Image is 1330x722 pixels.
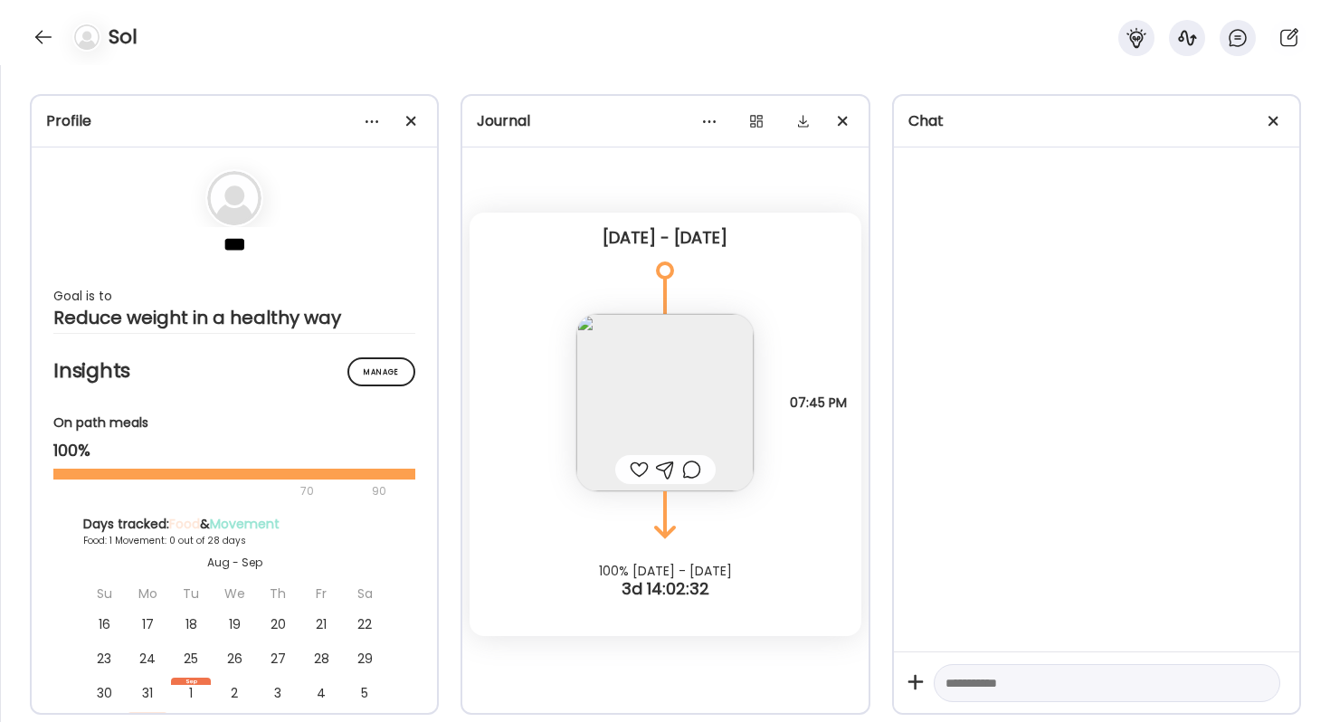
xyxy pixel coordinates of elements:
[301,678,341,708] div: 4
[908,110,1285,132] div: Chat
[171,643,211,674] div: 25
[84,578,124,609] div: Su
[171,609,211,640] div: 18
[345,643,385,674] div: 29
[258,578,298,609] div: Th
[84,609,124,640] div: 16
[171,678,211,685] div: Sep
[53,357,415,385] h2: Insights
[171,678,211,708] div: 1
[345,609,385,640] div: 22
[345,678,385,708] div: 5
[53,480,366,502] div: 70
[484,227,846,249] div: [DATE] - [DATE]
[345,578,385,609] div: Sa
[207,171,261,225] img: bg-avatar-default.svg
[53,285,415,307] div: Goal is to
[214,678,254,708] div: 2
[74,24,100,50] img: bg-avatar-default.svg
[301,609,341,640] div: 21
[214,609,254,640] div: 19
[128,609,167,640] div: 17
[576,314,754,491] img: images%2FCaN7Xl8iKDPK4Xvw81nyopC7Q993%2Fwq74gSiqkJUqztn04gdm%2FJ0pSjV3r83HPuS62JFOQ_240
[83,555,385,571] div: Aug - Sep
[462,578,868,600] div: 3d 14:02:32
[258,643,298,674] div: 27
[53,307,415,328] div: Reduce weight in a healthy way
[53,440,415,461] div: 100%
[790,394,847,411] span: 07:45 PM
[258,609,298,640] div: 20
[128,678,167,708] div: 31
[347,357,415,386] div: Manage
[128,643,167,674] div: 24
[258,678,298,708] div: 3
[171,578,211,609] div: Tu
[214,578,254,609] div: We
[169,515,200,533] span: Food
[109,23,138,52] h4: Sol
[83,515,385,534] div: Days tracked: &
[214,643,254,674] div: 26
[83,534,385,547] div: Food: 1 Movement: 0 out of 28 days
[462,564,868,578] div: 100% [DATE] - [DATE]
[370,480,388,502] div: 90
[53,413,415,432] div: On path meals
[210,515,280,533] span: Movement
[477,110,853,132] div: Journal
[301,578,341,609] div: Fr
[301,643,341,674] div: 28
[128,578,167,609] div: Mo
[46,110,423,132] div: Profile
[84,678,124,708] div: 30
[84,643,124,674] div: 23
